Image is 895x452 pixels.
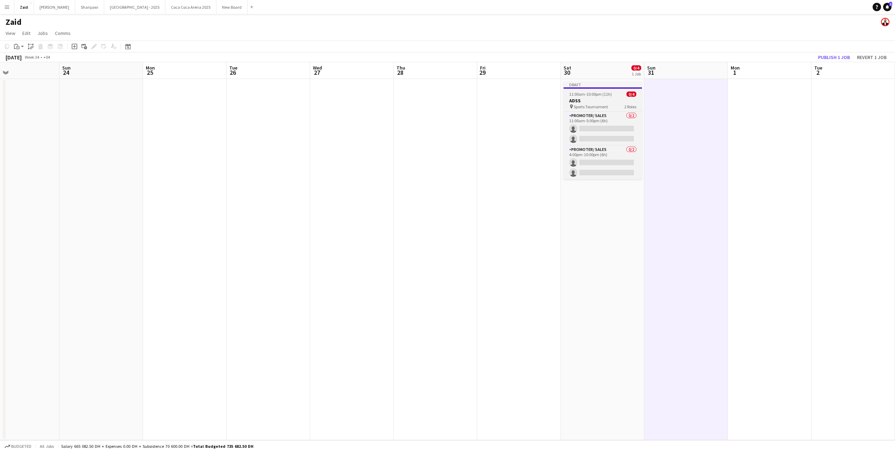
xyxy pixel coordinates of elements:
app-job-card: Draft11:00am-10:00pm (11h)0/4ADSS Sports Tournament2 RolesPromoter/ Sales0/211:00am-5:00pm (6h) P... [564,82,642,180]
span: 0/4 [626,92,636,97]
span: 29 [479,68,486,76]
span: All jobs [38,444,55,449]
span: Sat [564,65,571,71]
span: 11:00am-10:00pm (11h) [569,92,612,97]
h3: ADSS [564,97,642,104]
a: Comms [52,29,73,38]
span: 28 [395,68,405,76]
span: Total Budgeted 735 682.50 DH [193,444,253,449]
a: Jobs [35,29,51,38]
button: [GEOGRAPHIC_DATA] - 2025 [104,0,165,14]
button: [PERSON_NAME] [34,0,75,14]
span: Fri [480,65,486,71]
span: 2 [813,68,822,76]
span: Tue [814,65,822,71]
span: 1 [730,68,740,76]
span: 1 [889,2,892,6]
span: 26 [228,68,237,76]
div: +04 [43,54,50,60]
span: Wed [313,65,322,71]
button: Zaid [14,0,34,14]
span: Sun [62,65,71,71]
app-user-avatar: Zaid Rahmoun [881,18,889,26]
a: View [3,29,18,38]
span: Budgeted [11,444,31,449]
span: 24 [61,68,71,76]
span: 2 Roles [624,104,636,109]
span: 31 [646,68,656,76]
div: Salary 665 082.50 DH + Expenses 0.00 DH + Subsistence 70 600.00 DH = [61,444,253,449]
span: Week 34 [23,54,41,60]
span: 30 [563,68,571,76]
div: Draft [564,82,642,87]
span: Thu [396,65,405,71]
span: Tue [229,65,237,71]
span: 25 [145,68,155,76]
h1: Zaid [6,17,22,27]
button: Coca Coca Arena 2025 [165,0,216,14]
span: Mon [731,65,740,71]
div: [DATE] [6,54,22,61]
a: 1 [883,3,892,11]
a: Edit [20,29,33,38]
span: 27 [312,68,322,76]
span: Sports Tournament [574,104,608,109]
span: Edit [22,30,30,36]
button: Publish 1 job [815,53,853,62]
span: 0/4 [631,65,641,71]
span: View [6,30,15,36]
button: Revert 1 job [854,53,889,62]
div: 1 Job [632,71,641,76]
span: Mon [146,65,155,71]
app-card-role: Promoter/ Sales0/211:00am-5:00pm (6h) [564,112,642,146]
button: Budgeted [3,443,33,450]
button: Sharqawi [75,0,104,14]
span: Comms [55,30,71,36]
app-card-role: Promoter/ Sales0/24:00pm-10:00pm (6h) [564,146,642,180]
span: Jobs [37,30,48,36]
button: New Board [216,0,248,14]
span: Sun [647,65,656,71]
